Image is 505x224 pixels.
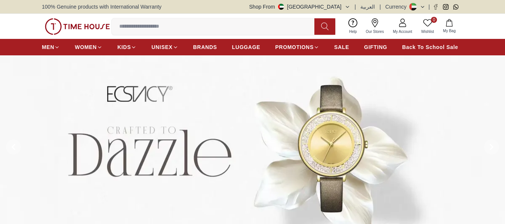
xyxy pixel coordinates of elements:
[431,17,437,23] span: 0
[440,28,459,34] span: My Bag
[193,43,217,51] span: BRANDS
[45,18,110,35] img: ...
[385,3,410,10] div: Currency
[418,29,437,34] span: Wishlist
[402,43,458,51] span: Back To School Sale
[345,17,361,36] a: Help
[117,43,131,51] span: KIDS
[364,43,387,51] span: GIFTING
[364,40,387,54] a: GIFTING
[249,3,350,10] button: Shop From[GEOGRAPHIC_DATA]
[232,43,261,51] span: LUGGAGE
[117,40,136,54] a: KIDS
[75,40,102,54] a: WOMEN
[151,40,178,54] a: UNISEX
[275,43,314,51] span: PROMOTIONS
[42,43,54,51] span: MEN
[346,29,360,34] span: Help
[443,4,449,10] a: Instagram
[42,3,161,10] span: 100% Genuine products with International Warranty
[433,4,438,10] a: Facebook
[417,17,438,36] a: 0Wishlist
[232,40,261,54] a: LUGGAGE
[193,40,217,54] a: BRANDS
[334,40,349,54] a: SALE
[390,29,415,34] span: My Account
[360,3,375,10] button: العربية
[151,43,172,51] span: UNISEX
[278,4,284,10] img: United Arab Emirates
[75,43,97,51] span: WOMEN
[42,40,60,54] a: MEN
[402,40,458,54] a: Back To School Sale
[361,17,388,36] a: Our Stores
[334,43,349,51] span: SALE
[363,29,387,34] span: Our Stores
[379,3,381,10] span: |
[355,3,356,10] span: |
[453,4,459,10] a: Whatsapp
[438,18,460,35] button: My Bag
[275,40,319,54] a: PROMOTIONS
[428,3,430,10] span: |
